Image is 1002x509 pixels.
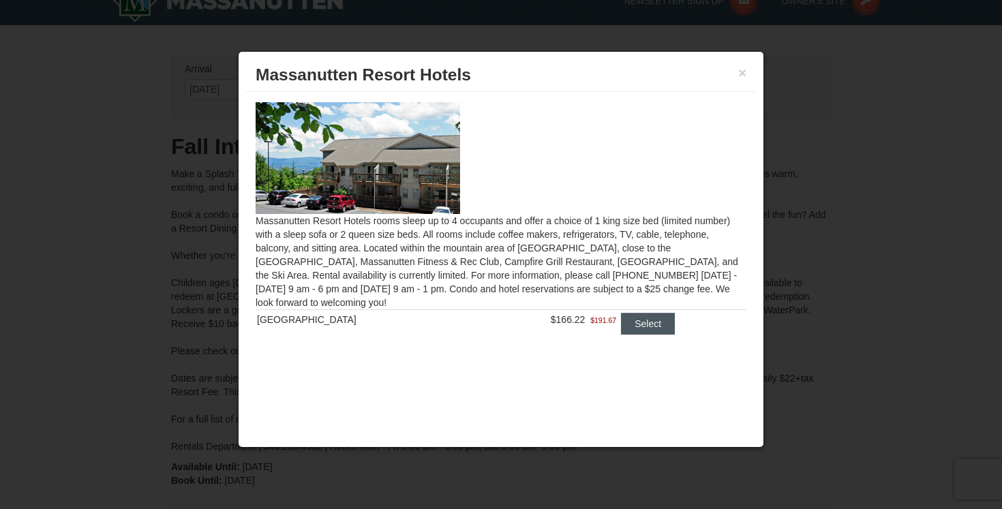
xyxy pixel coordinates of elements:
span: $166.22 [551,314,586,325]
span: $191.67 [590,313,616,327]
button: Select [621,313,675,335]
img: 19219026-1-e3b4ac8e.jpg [256,102,460,214]
span: Massanutten Resort Hotels [256,65,471,84]
div: [GEOGRAPHIC_DATA] [257,313,471,326]
button: × [738,66,746,80]
div: Massanutten Resort Hotels rooms sleep up to 4 occupants and offer a choice of 1 king size bed (li... [245,92,757,362]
